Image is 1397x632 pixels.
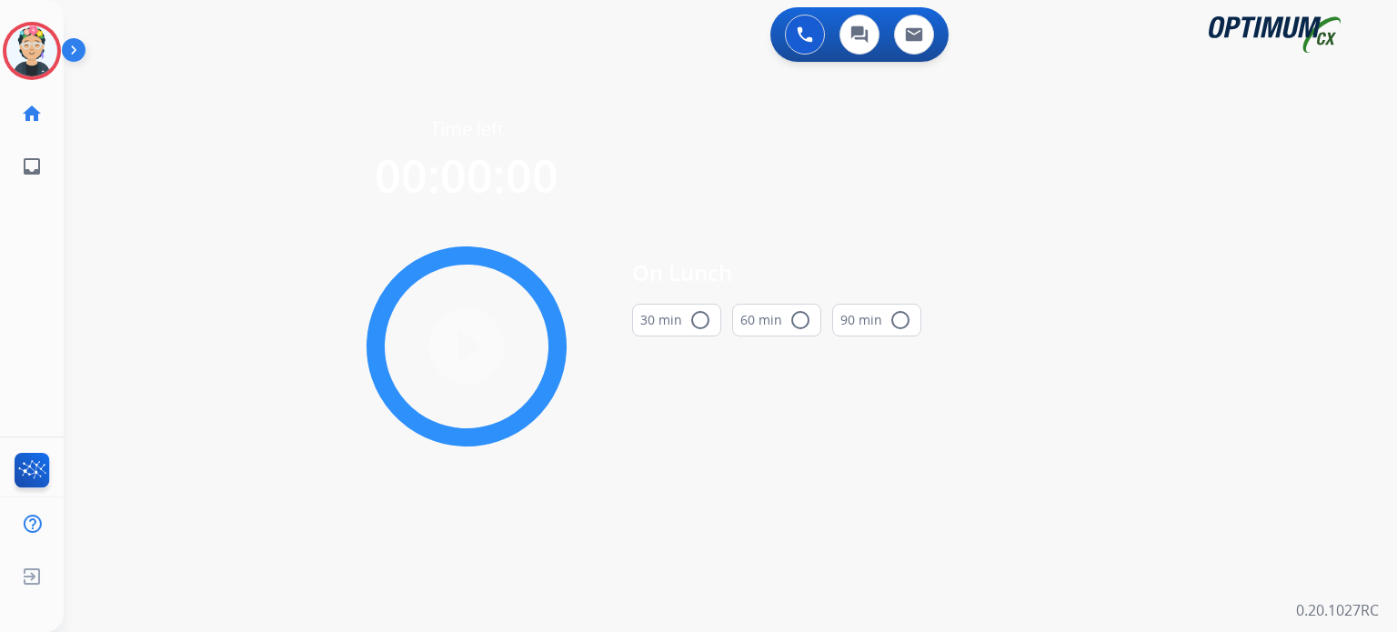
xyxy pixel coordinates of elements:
span: 00:00:00 [375,145,558,206]
button: 60 min [732,304,821,336]
span: Time left [430,116,504,142]
p: 0.20.1027RC [1296,599,1379,621]
mat-icon: radio_button_unchecked [789,309,811,331]
mat-icon: inbox [21,155,43,177]
mat-icon: radio_button_unchecked [889,309,911,331]
img: avatar [6,25,57,76]
mat-icon: radio_button_unchecked [689,309,711,331]
button: 90 min [832,304,921,336]
button: 30 min [632,304,721,336]
mat-icon: home [21,103,43,125]
span: On Lunch [632,256,921,289]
